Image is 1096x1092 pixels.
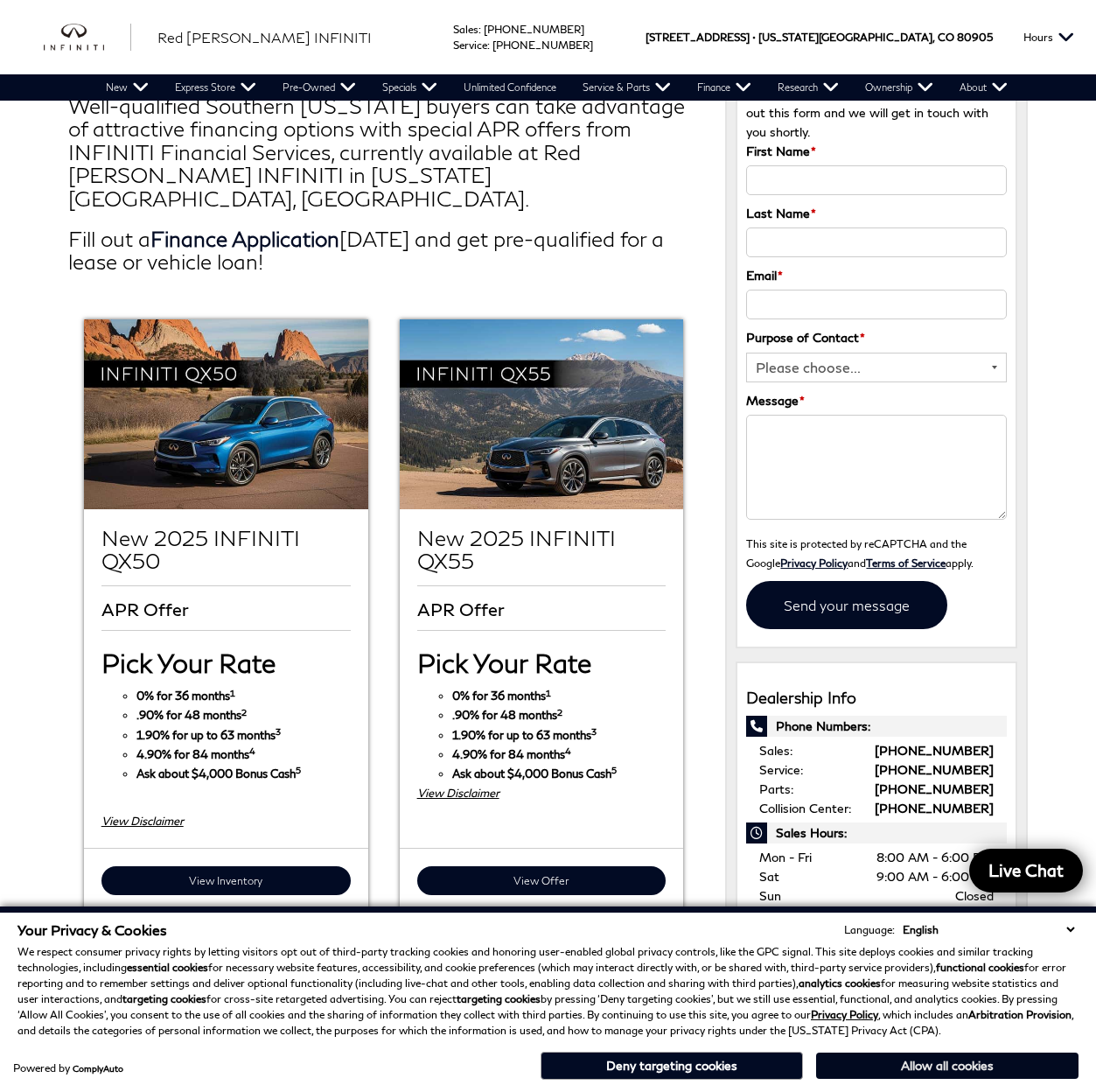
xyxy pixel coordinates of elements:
button: Allow all cookies [816,1053,1079,1079]
span: : [487,38,490,52]
a: ComplyAuto [73,1063,123,1074]
h2: New 2025 INFINITI QX55 [417,527,667,573]
span: Mon - Fri [759,850,812,864]
sup: 3 [276,726,281,737]
a: View Inventory [101,866,351,895]
a: Unlimited Confidence [450,74,569,101]
a: Pre-Owned [269,74,369,101]
a: [PHONE_NUMBER] [875,743,994,758]
strong: 4.90% for 84 months [452,747,571,761]
span: Sales [453,23,478,36]
span: Sun [759,888,781,903]
a: Ownership [852,74,946,101]
a: [PHONE_NUMBER] [484,23,584,36]
div: Powered by [13,1063,123,1074]
h3: Dealership Info [746,689,1007,707]
span: Red [PERSON_NAME] INFINITI [157,29,372,45]
a: About [946,74,1021,101]
sup: 3 [591,726,597,737]
a: [PHONE_NUMBER] [492,38,593,52]
label: Email [746,266,783,285]
a: Red [PERSON_NAME] INFINITI [157,27,372,48]
strong: 1.90% for up to 63 months [452,728,597,742]
span: Sales: [759,743,792,758]
a: View Offer [417,866,667,895]
h2: New 2025 INFINITI QX50 [101,527,351,573]
div: Language: [844,925,895,935]
span: Parts: [759,781,793,796]
label: Purpose of Contact [746,328,865,347]
span: 9:00 AM - 6:00 PM [876,867,994,886]
div: View Disclaimer [101,811,351,830]
a: Terms of Service [866,556,946,569]
h2: Well-qualified Southern [US_STATE] buyers can take advantage of attractive financing options with... [68,94,700,210]
span: Live Chat [980,859,1072,881]
span: Phone Numbers: [746,716,1007,737]
img: INFINITI [44,24,131,52]
strong: analytics cookies [799,976,881,990]
strong: essential cookies [127,961,208,974]
strong: Arbitration Provision [968,1008,1072,1021]
select: Language Select [898,921,1079,938]
sup: 5 [611,765,617,775]
input: Send your message [746,581,947,629]
span: APR Offer [101,599,193,619]
label: Message [746,391,805,410]
strong: 0% for 36 months [452,689,551,703]
span: : [478,23,481,36]
sup: 2 [241,707,247,717]
a: infiniti [44,24,131,52]
span: Pick Your Rate [417,647,591,678]
sup: 4 [249,745,255,756]
a: Live Chat [969,849,1083,892]
span: Pick Your Rate [101,647,276,678]
h2: Fill out a [DATE] and get pre-qualified for a lease or vehicle loan! [68,227,700,274]
span: Sat [759,869,779,884]
div: View Disclaimer [417,783,667,802]
strong: targeting cookies [457,992,541,1005]
strong: .90% for 48 months [452,708,562,722]
a: [PHONE_NUMBER] [875,762,994,777]
span: Collision Center: [759,801,851,815]
a: Finance [684,74,764,101]
nav: Main Navigation [93,74,1021,101]
strong: Ask about $4,000 Bonus Cash [136,766,301,780]
span: Sales Hours: [746,822,1007,843]
strong: Ask about $4,000 Bonus Cash [452,766,617,780]
span: Service: [759,762,803,777]
img: New 2025 INFINITI QX50 [84,319,368,509]
span: We would love to hear from you! Please fill out this form and we will get in touch with you shortly. [746,86,990,139]
span: Your Privacy & Cookies [17,921,167,938]
span: 8:00 AM - 6:00 PM [876,848,994,867]
strong: .90% for 48 months [136,708,247,722]
sup: 4 [565,745,571,756]
strong: 1.90% for up to 63 months [136,728,281,742]
sup: 1 [230,688,235,698]
a: Research [764,74,852,101]
label: Last Name [746,204,816,223]
sup: 1 [546,688,551,698]
strong: 0% for 36 months [136,689,235,703]
a: Specials [369,74,450,101]
span: APR Offer [417,599,509,619]
strong: functional cookies [936,961,1024,974]
span: Closed [955,886,994,906]
a: [PHONE_NUMBER] [875,801,994,815]
a: Privacy Policy [811,1008,878,1021]
span: Service [453,38,487,52]
a: [PHONE_NUMBER] [875,781,994,796]
strong: 4.90% for 84 months [136,747,255,761]
a: Privacy Policy [780,556,848,569]
button: Deny targeting cookies [541,1052,803,1080]
strong: targeting cookies [122,992,206,1005]
small: This site is protected by reCAPTCHA and the Google and apply. [746,537,974,569]
a: New [93,74,162,101]
a: [STREET_ADDRESS] • [US_STATE][GEOGRAPHIC_DATA], CO 80905 [646,31,993,44]
img: New 2025 INFINITI QX55 [400,319,684,509]
sup: 2 [557,707,562,717]
a: Express Store [162,74,269,101]
label: First Name [746,142,816,161]
a: Service & Parts [569,74,684,101]
a: Finance Application [150,226,339,251]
